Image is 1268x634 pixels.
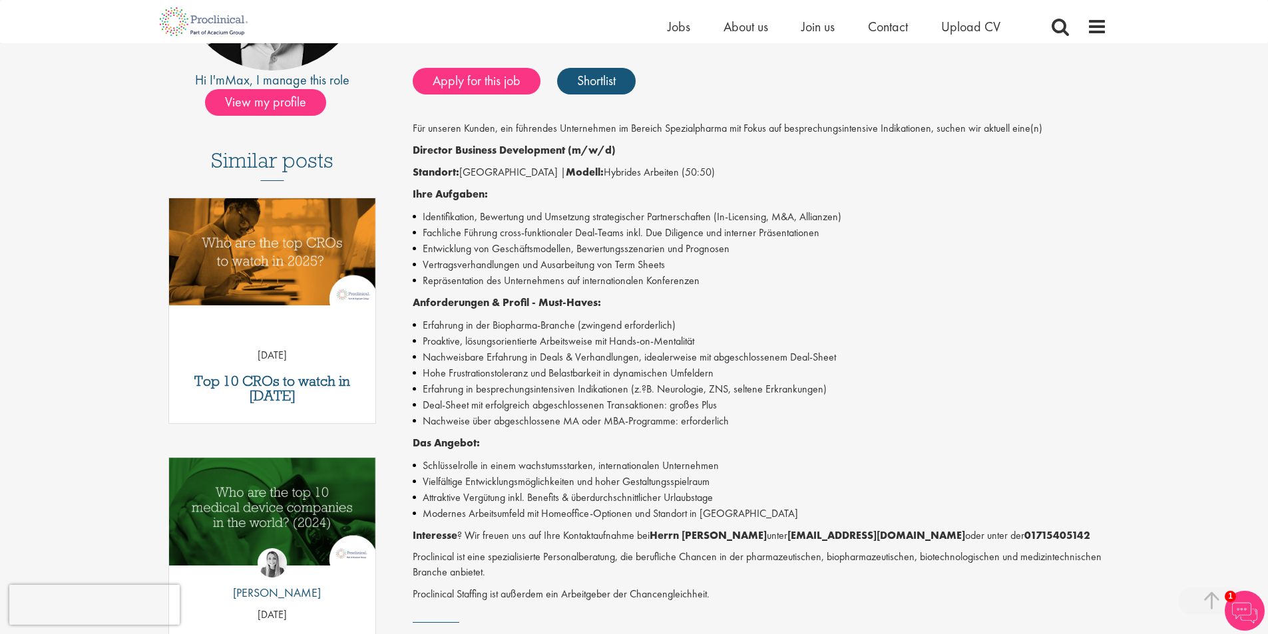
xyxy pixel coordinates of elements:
strong: Das Angebot: [413,436,480,450]
img: Hannah Burke [258,548,287,577]
strong: Anforderungen & Profil - Must-Haves: [413,295,601,309]
p: ? Wir freuen uns auf Ihre Kontaktaufnahme bei unter oder unter der [413,528,1107,544]
li: Deal-Sheet mit erfolgreich abgeschlossenen Transaktionen: großes Plus [413,397,1107,413]
span: 1 [1225,591,1236,602]
a: Join us [801,18,835,35]
li: Identifikation, Bewertung und Umsetzung strategischer Partnerschaften (In-Licensing, M&A, Allianzen) [413,209,1107,225]
p: [GEOGRAPHIC_DATA] | Hybrides Arbeiten (50:50) [413,165,1107,180]
span: View my profile [205,89,326,116]
p: [PERSON_NAME] [223,584,321,601]
a: View my profile [205,92,339,109]
p: Für unseren Kunden, ein führendes Unternehmen im Bereich Spezialpharma mit Fokus auf besprechungs... [413,121,1107,136]
p: Proclinical Staffing ist außerdem ein Arbeitgeber der Chancengleichheit. [413,587,1107,602]
strong: [EMAIL_ADDRESS][DOMAIN_NAME] [787,528,965,542]
li: Proaktive, lösungsorientierte Arbeitsweise mit Hands-on-Mentalität [413,333,1107,349]
p: [DATE] [169,607,376,623]
li: Vertragsverhandlungen und Ausarbeitung von Term Sheets [413,257,1107,273]
p: Proclinical ist eine spezialisierte Personalberatung, die berufliche Chancen in der pharmazeutisc... [413,550,1107,580]
li: Vielfältige Entwicklungsmöglichkeiten und hoher Gestaltungsspielraum [413,474,1107,490]
img: Top 10 Medical Device Companies 2024 [169,458,376,565]
a: About us [724,18,768,35]
strong: Interesse [413,528,457,542]
li: Nachweise über abgeschlossene MA oder MBA-Programme: erforderlich [413,413,1107,429]
a: Upload CV [941,18,1000,35]
img: Chatbot [1225,591,1265,631]
img: Top 10 CROs 2025 | Proclinical [169,198,376,305]
a: Link to a post [169,458,376,575]
a: Top 10 CROs to watch in [DATE] [176,374,369,403]
li: Entwicklung von Geschäftsmodellen, Bewertungsszenarien und Prognosen [413,241,1107,257]
li: Hohe Frustrationstoleranz und Belastbarkeit in dynamischen Umfeldern [413,365,1107,381]
a: Link to a post [169,198,376,316]
li: Erfahrung in besprechungsintensiven Indikationen (z.?B. Neurologie, ZNS, seltene Erkrankungen) [413,381,1107,397]
div: Hi I'm , I manage this role [162,71,383,90]
li: Attraktive Vergütung inkl. Benefits & überdurchschnittlicher Urlaubstage [413,490,1107,506]
li: Nachweisbare Erfahrung in Deals & Verhandlungen, idealerweise mit abgeschlossenem Deal-Sheet [413,349,1107,365]
li: Schlüsselrolle in einem wachstumsstarken, internationalen Unternehmen [413,458,1107,474]
li: Repräsentation des Unternehmens auf internationalen Konferenzen [413,273,1107,289]
a: Max [225,71,250,88]
strong: Ihre Aufgaben: [413,187,488,201]
a: Apply for this job [413,68,540,94]
div: Job description [413,121,1107,601]
li: Modernes Arbeitsumfeld mit Homeoffice-Optionen und Standort in [GEOGRAPHIC_DATA] [413,506,1107,522]
a: Shortlist [557,68,636,94]
a: Hannah Burke [PERSON_NAME] [223,548,321,608]
strong: Standort: [413,165,459,179]
strong: Herrn [PERSON_NAME] [650,528,767,542]
iframe: reCAPTCHA [9,585,180,625]
p: [DATE] [169,348,376,363]
a: Contact [868,18,908,35]
h3: Similar posts [211,149,333,181]
li: Erfahrung in der Biopharma-Branche (zwingend erforderlich) [413,317,1107,333]
li: Fachliche Führung cross-funktionaler Deal-Teams inkl. Due Diligence und interner Präsentationen [413,225,1107,241]
strong: Modell: [566,165,604,179]
strong: 01715405142 [1024,528,1090,542]
strong: Director Business Development (m/w/d) [413,143,616,157]
a: Jobs [668,18,690,35]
